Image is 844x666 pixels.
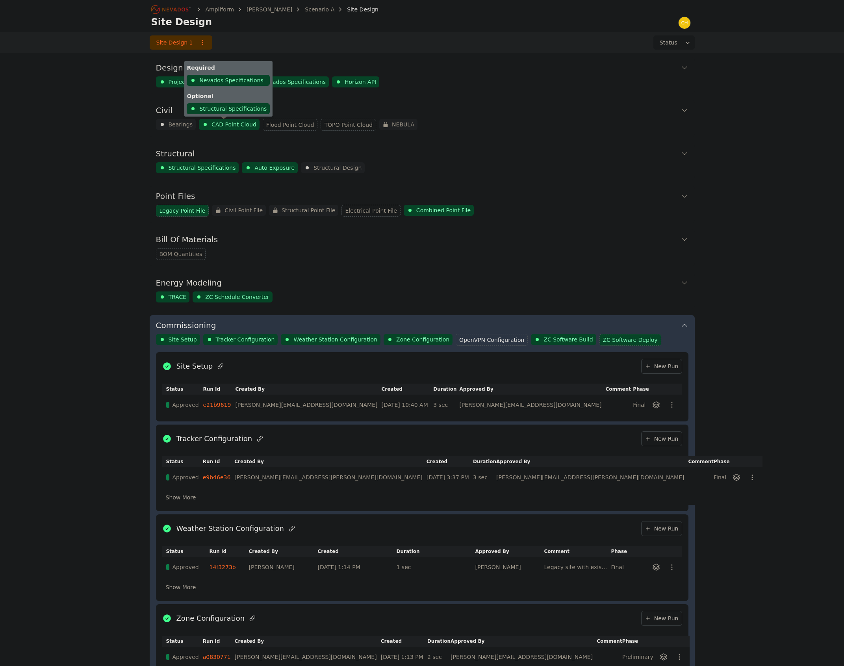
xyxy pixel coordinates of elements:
th: Run Id [203,456,235,467]
td: [PERSON_NAME] [475,557,544,577]
div: CivilBearingsCAD Point CloudRequiredNevados SpecificationsOptionalStructural SpecificationsFlood ... [150,100,695,137]
span: Approved [173,401,199,409]
h1: Site Design [151,16,212,28]
div: Design InputsProject Specifications FormNevados SpecificationsHorizon API [150,58,695,94]
span: Tracker Configuration [216,336,275,343]
span: Approved [173,653,199,661]
h2: Zone Configuration [176,613,245,624]
a: New Run [641,359,682,374]
div: Final [633,401,646,409]
span: Approved [173,473,199,481]
a: New Run [641,521,682,536]
h3: Commissioning [156,320,216,331]
th: Created By [249,546,318,557]
th: Run Id [203,636,235,647]
span: Project Specifications Form [169,78,243,86]
h3: Point Files [156,191,195,202]
span: Status [657,39,677,46]
th: Created By [235,384,381,395]
h3: Structural [156,148,195,159]
div: Legacy site with existing db values [544,563,607,571]
a: e21b9619 [203,402,231,408]
th: Status [162,546,210,557]
th: Comment [605,384,633,395]
img: chris.young@nevados.solar [678,17,691,29]
th: Duration [427,636,451,647]
div: 1 sec [397,563,471,571]
span: Auto Exposure [254,164,295,172]
div: Preliminary [622,653,653,661]
button: Design Inputs [156,58,688,76]
th: Phase [611,546,635,557]
th: Run Id [203,384,235,395]
td: [DATE] 1:14 PM [318,557,397,577]
span: ZC Software Build [543,336,593,343]
button: Energy Modeling [156,273,688,291]
div: 3 sec [433,401,455,409]
td: [PERSON_NAME][EMAIL_ADDRESS][DOMAIN_NAME] [235,395,381,415]
th: Duration [433,384,459,395]
th: Status [162,456,203,467]
button: Point Files [156,186,688,205]
span: New Run [645,525,679,532]
h2: Weather Station Configuration [176,523,284,534]
button: Commissioning [156,315,688,334]
th: Created [381,636,427,647]
a: Site Design 1 [150,35,212,50]
th: Approved By [496,456,688,467]
span: Horizon API [345,78,376,86]
th: Comment [597,636,622,647]
span: Bearings [169,121,193,128]
a: 14f3273b [210,564,236,570]
th: Phase [633,384,649,395]
div: Final [611,563,631,571]
td: [DATE] 10:40 AM [381,395,433,415]
h3: Civil [156,105,173,116]
span: Site Setup [169,336,197,343]
div: Bill Of MaterialsBOM Quantities [150,229,695,266]
span: Electrical Point File [345,207,397,215]
div: 2 sec [427,653,447,661]
a: Ampliform [206,6,234,13]
span: Legacy Point File [160,207,206,215]
th: Comment [544,546,611,557]
button: Show More [162,490,200,505]
span: TRACE [169,293,187,301]
th: Approved By [459,384,605,395]
span: Flood Point Cloud [266,121,314,129]
span: TOPO Point Cloud [324,121,373,129]
th: Created [381,384,433,395]
a: Scenario A [305,6,334,13]
div: StructuralStructural SpecificationsAuto ExposureStructural Design [150,143,695,180]
span: Approved [173,563,199,571]
th: Created [427,456,473,467]
span: Structural Specifications [169,164,236,172]
td: [PERSON_NAME] [249,557,318,577]
td: [PERSON_NAME][EMAIL_ADDRESS][PERSON_NAME][DOMAIN_NAME] [234,467,426,488]
button: Status [653,35,695,50]
a: [PERSON_NAME] [247,6,292,13]
nav: Breadcrumb [151,3,378,16]
td: [PERSON_NAME][EMAIL_ADDRESS][DOMAIN_NAME] [459,395,605,415]
h2: Tracker Configuration [176,433,252,444]
a: New Run [641,431,682,446]
div: Site Design [336,6,378,13]
span: Zone Configuration [396,336,449,343]
th: Phase [622,636,657,647]
th: Approved By [451,636,597,647]
span: Nevados Specifications [262,78,326,86]
span: BOM Quantities [160,250,202,258]
th: Phase [714,456,730,467]
th: Comment [688,456,713,467]
span: Civil Point File [224,206,263,214]
button: Civil [156,100,688,119]
th: Created By [234,456,426,467]
h3: Bill Of Materials [156,234,218,245]
td: [DATE] 3:37 PM [427,467,473,488]
button: Structural [156,143,688,162]
th: Created By [235,636,381,647]
th: Duration [473,456,496,467]
div: 3 sec [473,473,492,481]
div: Point FilesLegacy Point FileCivil Point FileStructural Point FileElectrical Point FileCombined Po... [150,186,695,223]
span: ZC Schedule Converter [205,293,269,301]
